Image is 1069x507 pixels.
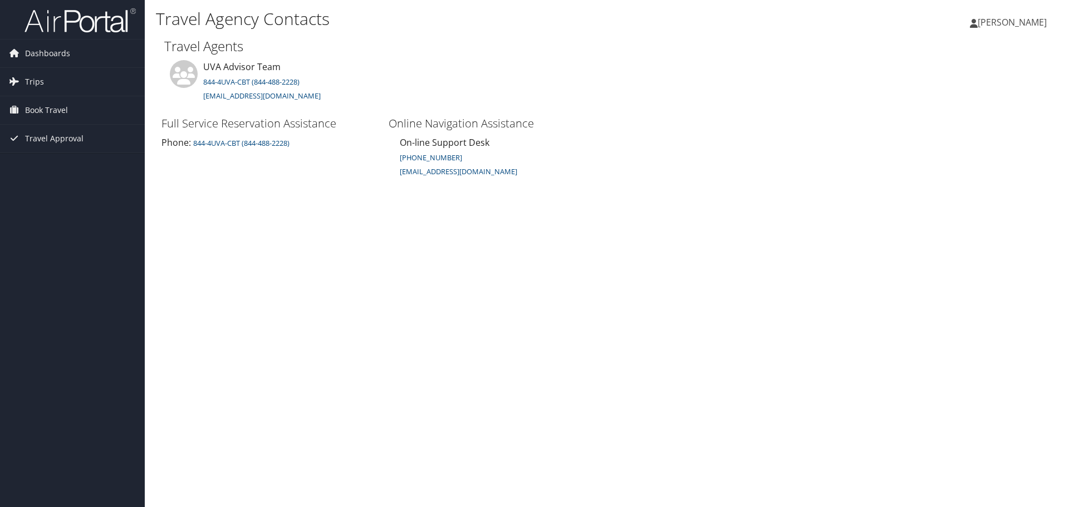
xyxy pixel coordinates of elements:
[25,40,70,67] span: Dashboards
[161,116,377,131] h3: Full Service Reservation Assistance
[156,7,757,31] h1: Travel Agency Contacts
[164,37,1050,56] h2: Travel Agents
[191,136,290,149] a: 844-4UVA-CBT (844-488-2228)
[978,16,1047,28] span: [PERSON_NAME]
[203,61,281,73] span: UVA Advisor Team
[203,77,300,87] a: 844-4UVA-CBT (844-488-2228)
[24,7,136,33] img: airportal-logo.png
[161,136,377,149] div: Phone:
[400,165,517,177] a: [EMAIL_ADDRESS][DOMAIN_NAME]
[25,125,84,152] span: Travel Approval
[970,6,1058,39] a: [PERSON_NAME]
[400,136,489,149] span: On-line Support Desk
[389,116,605,131] h3: Online Navigation Assistance
[400,152,462,163] a: [PHONE_NUMBER]
[203,91,321,101] a: [EMAIL_ADDRESS][DOMAIN_NAME]
[25,96,68,124] span: Book Travel
[400,166,517,176] small: [EMAIL_ADDRESS][DOMAIN_NAME]
[193,138,290,148] small: 844-4UVA-CBT (844-488-2228)
[25,68,44,96] span: Trips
